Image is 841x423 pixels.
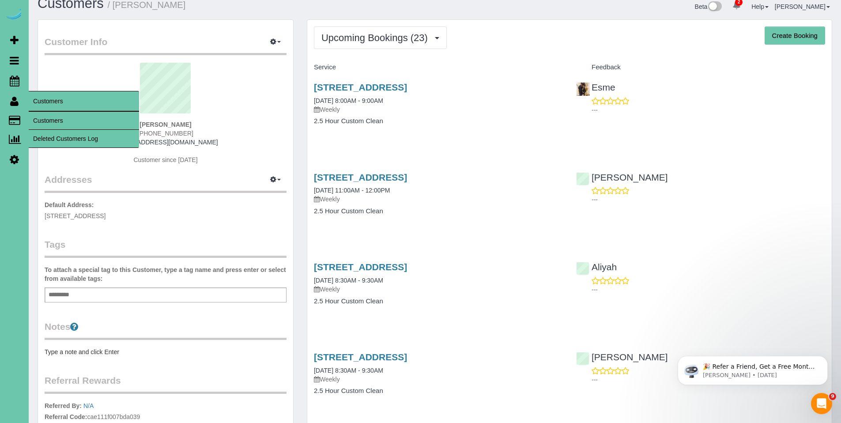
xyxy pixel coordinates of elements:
a: [DATE] 8:30AM - 9:30AM [314,367,383,374]
a: Customers [29,112,139,129]
h4: 2.5 Hour Custom Clean [314,387,563,395]
a: [STREET_ADDRESS] [314,172,407,182]
legend: Referral Rewards [45,374,287,394]
button: Create Booking [765,26,825,45]
a: [DATE] 11:00AM - 12:00PM [314,187,390,194]
p: --- [592,285,825,294]
a: [STREET_ADDRESS] [314,352,407,362]
pre: Type a note and click Enter [45,347,287,356]
iframe: Intercom live chat [811,393,832,414]
p: --- [592,106,825,114]
label: To attach a special tag to this Customer, type a tag name and press enter or select from availabl... [45,265,287,283]
h4: 2.5 Hour Custom Clean [314,117,563,125]
span: 9 [829,393,836,400]
p: Weekly [314,195,563,204]
span: [PHONE_NUMBER] [138,130,193,137]
span: Customer since [DATE] [133,156,197,163]
a: Esme [576,82,615,92]
label: Default Address: [45,200,94,209]
a: [PERSON_NAME] [576,172,668,182]
p: Weekly [314,285,563,294]
a: Beta [695,3,722,10]
legend: Customer Info [45,35,287,55]
p: Weekly [314,105,563,114]
span: Customers [29,91,139,111]
span: [STREET_ADDRESS] [45,212,106,219]
a: [STREET_ADDRESS] [314,82,407,92]
iframe: Intercom notifications message [664,337,841,399]
span: 🎉 Refer a Friend, Get a Free Month! 🎉 Love Automaid? Share the love! When you refer a friend who ... [38,26,151,121]
img: Automaid Logo [5,9,23,21]
a: [DATE] 8:00AM - 9:00AM [314,97,383,104]
a: [PERSON_NAME] [775,3,830,10]
a: Aliyah [576,262,617,272]
h4: 2.5 Hour Custom Clean [314,208,563,215]
a: N/A [83,402,94,409]
label: Referred By: [45,401,82,410]
button: Upcoming Bookings (23) [314,26,447,49]
h4: Feedback [576,64,825,71]
p: --- [592,195,825,204]
label: Referral Code: [45,412,87,421]
img: New interface [707,1,722,13]
a: Help [751,3,769,10]
a: [PERSON_NAME] [576,352,668,362]
ul: Customers [29,111,139,148]
p: --- [592,375,825,384]
a: [DATE] 8:30AM - 9:30AM [314,277,383,284]
p: Message from Ellie, sent 4d ago [38,34,152,42]
img: Esme [577,83,590,96]
span: Upcoming Bookings (23) [321,32,432,43]
p: Weekly [314,375,563,384]
legend: Tags [45,238,287,258]
h4: 2.5 Hour Custom Clean [314,298,563,305]
a: [STREET_ADDRESS] [314,262,407,272]
h4: Service [314,64,563,71]
a: Deleted Customers Log [29,130,139,147]
a: [EMAIL_ADDRESS][DOMAIN_NAME] [113,139,218,146]
legend: Notes [45,320,287,340]
strong: [PERSON_NAME] [140,121,191,128]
